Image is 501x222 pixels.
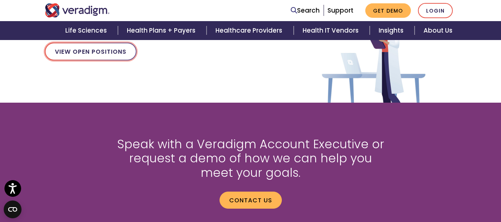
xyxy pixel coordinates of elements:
a: Health Plans + Payers [118,21,207,40]
img: Veradigm logo [45,3,110,17]
a: About Us [415,21,461,40]
button: Open CMP widget [4,201,22,218]
a: Insights [370,21,415,40]
a: Search [291,6,320,16]
a: Healthcare Providers [207,21,293,40]
a: Support [327,6,353,15]
a: Login [418,3,453,18]
a: View Open Positions [45,43,136,60]
h2: Speak with a Veradigm Account Executive or request a demo of how we can help you meet your goals. [115,137,386,180]
a: Life Sciences [56,21,118,40]
a: Health IT Vendors [294,21,370,40]
a: Get Demo [365,3,411,18]
a: Contact us [220,192,282,209]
